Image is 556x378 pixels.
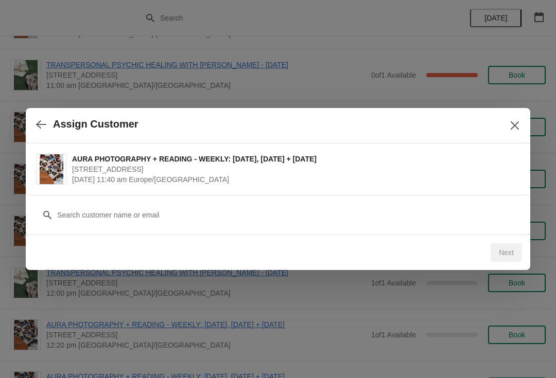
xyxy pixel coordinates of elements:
[53,118,138,130] h2: Assign Customer
[40,154,63,184] img: AURA PHOTOGRAPHY + READING - WEEKLY: FRIDAY, SATURDAY + SUNDAY | 74 Broadway Market, London, UK |...
[72,164,515,174] span: [STREET_ADDRESS]
[506,116,524,135] button: Close
[72,154,515,164] span: AURA PHOTOGRAPHY + READING - WEEKLY: [DATE], [DATE] + [DATE]
[72,174,515,185] span: [DATE] 11:40 am Europe/[GEOGRAPHIC_DATA]
[57,206,520,224] input: Search customer name or email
